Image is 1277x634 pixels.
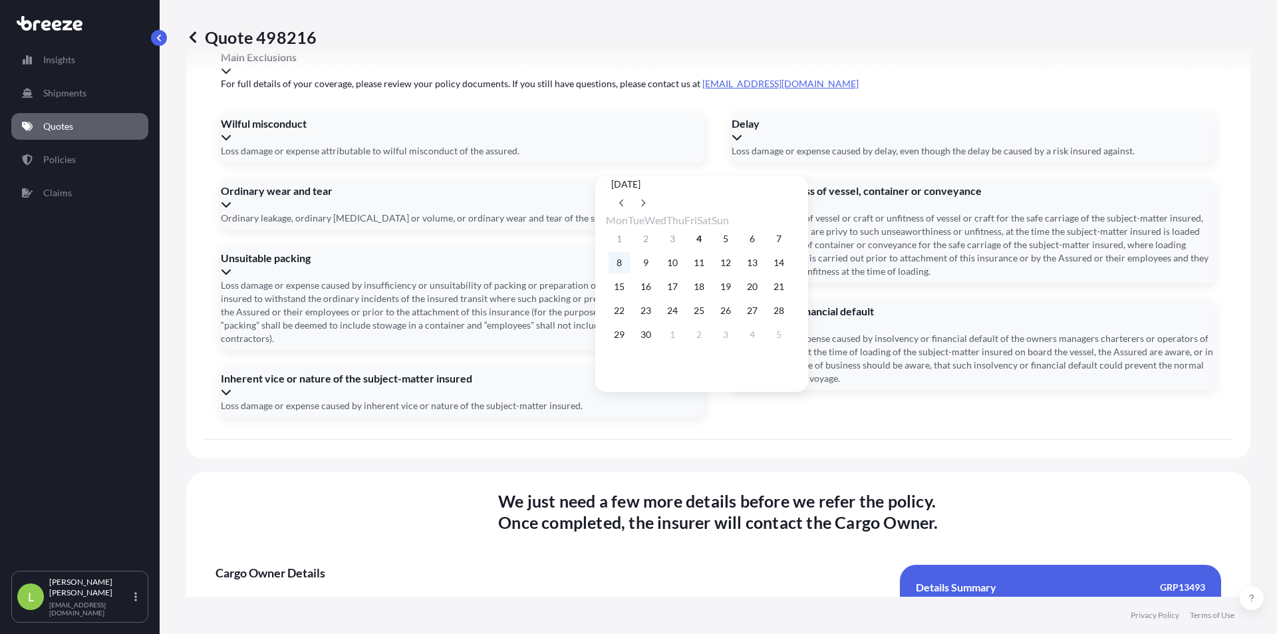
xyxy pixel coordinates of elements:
a: Claims [11,180,148,206]
div: Delay [732,117,1216,144]
button: 12 [715,252,736,273]
button: 4 [742,324,763,345]
a: Shipments [11,80,148,106]
div: Ordinary wear and tear [221,184,705,211]
span: Loss damage or expense attributable to wilful misconduct of the assured. [221,144,519,158]
span: L [28,590,34,603]
button: 30 [635,324,656,345]
button: 3 [662,228,683,249]
button: 14 [768,252,789,273]
p: Policies [43,153,76,166]
span: Loss damage or expense caused by insufficiency or unsuitability of packing or preparation of the ... [221,279,705,345]
a: [EMAIL_ADDRESS][DOMAIN_NAME] [702,78,859,89]
span: Unseaworthiness of vessel, container or conveyance [732,184,1216,198]
button: 21 [768,276,789,297]
a: Terms of Use [1190,610,1234,621]
p: Shipments [43,86,86,100]
span: Ordinary leakage, ordinary [MEDICAL_DATA] or volume, or ordinary wear and tear of the subject-mat... [221,212,687,225]
button: 2 [635,228,656,249]
button: 2 [688,324,710,345]
span: Insolvency or financial default [732,305,1216,318]
button: 26 [715,300,736,321]
span: Loss damage or expense caused by inherent vice or nature of the subject-matter insured. [221,399,583,412]
a: Quotes [11,113,148,140]
div: Wilful misconduct [221,117,705,144]
p: Claims [43,186,72,200]
button: 10 [662,252,683,273]
button: 6 [742,228,763,249]
button: 24 [662,300,683,321]
button: 5 [715,228,736,249]
button: 7 [768,228,789,249]
button: 23 [635,300,656,321]
div: [DATE] [611,176,792,192]
span: Wednesday [644,214,666,226]
button: 29 [609,324,630,345]
div: Inherent vice or nature of the subject-matter insured [221,372,705,398]
span: Saturday [697,214,712,226]
button: 11 [688,252,710,273]
button: 5 [768,324,789,345]
span: Unsuitable packing [221,251,705,265]
a: Insights [11,47,148,73]
p: [EMAIL_ADDRESS][DOMAIN_NAME] [49,601,132,617]
p: Quote 498216 [186,27,317,48]
button: 15 [609,276,630,297]
span: Details Summary [916,581,996,594]
div: Insolvency or financial default [732,305,1216,331]
button: 1 [662,324,683,345]
span: Wilful misconduct [221,117,705,130]
span: Thursday [666,214,684,226]
button: 28 [768,300,789,321]
button: 22 [609,300,630,321]
p: [PERSON_NAME] [PERSON_NAME] [49,577,132,598]
button: 27 [742,300,763,321]
span: Tuesday [628,214,644,226]
span: Inherent vice or nature of the subject-matter insured [221,372,705,385]
button: 17 [662,276,683,297]
p: Insights [43,53,75,67]
button: 20 [742,276,763,297]
span: Ordinary wear and tear [221,184,705,198]
button: 19 [715,276,736,297]
span: Unseaworthiness of vessel or craft or unfitness of vessel or craft for the safe carriage of the s... [732,212,1216,278]
button: 16 [635,276,656,297]
span: GRP13493 [1160,581,1205,594]
span: Friday [684,214,697,226]
button: 4 [688,228,710,249]
button: 25 [688,300,710,321]
button: 18 [688,276,710,297]
span: Loss damage or expense caused by insolvency or financial default of the owners managers charterer... [732,332,1216,385]
a: Policies [11,146,148,173]
span: We just need a few more details before we refer the policy . Once completed, the insurer will con... [498,490,938,533]
div: Unsuitable packing [221,251,705,278]
button: 8 [609,252,630,273]
p: Quotes [43,120,73,133]
span: Delay [732,117,1216,130]
a: Privacy Policy [1131,610,1179,621]
button: 3 [715,324,736,345]
div: Unseaworthiness of vessel, container or conveyance [732,184,1216,211]
span: Cargo Owner Details [215,565,879,581]
span: Loss damage or expense caused by delay, even though the delay be caused by a risk insured against. [732,144,1135,158]
span: Monday [606,214,628,226]
button: 9 [635,252,656,273]
button: 1 [609,228,630,249]
span: For full details of your coverage, please review your policy documents. If you still have questio... [221,77,1216,90]
span: Sunday [712,214,729,226]
button: 13 [742,252,763,273]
